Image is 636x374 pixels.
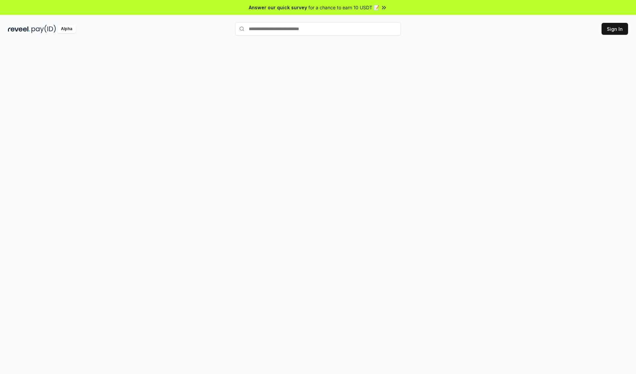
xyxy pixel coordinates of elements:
div: Alpha [57,25,76,33]
img: pay_id [31,25,56,33]
img: reveel_dark [8,25,30,33]
button: Sign In [602,23,628,35]
span: for a chance to earn 10 USDT 📝 [308,4,379,11]
span: Answer our quick survey [249,4,307,11]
